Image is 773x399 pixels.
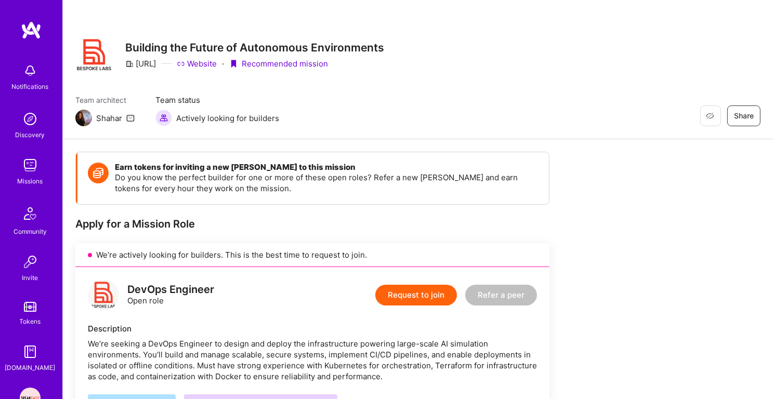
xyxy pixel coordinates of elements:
[75,95,135,105] span: Team architect
[22,272,38,283] div: Invite
[88,323,537,334] div: Description
[706,112,714,120] i: icon EyeClosed
[229,60,238,68] i: icon PurpleRibbon
[88,338,537,382] div: We’re seeking a DevOps Engineer to design and deploy the infrastructure powering large-scale AI s...
[75,110,92,126] img: Team Architect
[229,58,328,69] div: Recommended mission
[125,60,134,68] i: icon CompanyGray
[125,41,384,54] h3: Building the Future of Autonomous Environments
[5,362,56,373] div: [DOMAIN_NAME]
[727,105,761,126] button: Share
[155,95,279,105] span: Team status
[375,285,457,305] button: Request to join
[20,316,41,327] div: Tokens
[88,163,109,183] img: Token icon
[75,243,549,267] div: We’re actively looking for builders. This is the best time to request to join.
[24,302,36,312] img: tokens
[127,284,214,295] div: DevOps Engineer
[125,58,156,69] div: [URL]
[75,217,549,231] div: Apply for a Mission Role
[20,155,41,176] img: teamwork
[21,21,42,39] img: logo
[177,58,217,69] a: Website
[115,163,539,172] h4: Earn tokens for inviting a new [PERSON_NAME] to this mission
[20,109,41,129] img: discovery
[20,341,41,362] img: guide book
[18,176,43,187] div: Missions
[88,280,119,311] img: logo
[18,201,43,226] img: Community
[12,81,49,92] div: Notifications
[20,60,41,81] img: bell
[20,251,41,272] img: Invite
[155,110,172,126] img: Actively looking for builders
[465,285,537,305] button: Refer a peer
[96,113,122,124] div: Shahar
[222,58,224,69] div: ·
[75,36,113,74] img: Company Logo
[176,113,279,124] span: Actively looking for builders
[127,284,214,306] div: Open role
[14,226,47,237] div: Community
[734,111,754,121] span: Share
[16,129,45,140] div: Discovery
[115,172,539,194] p: Do you know the perfect builder for one or more of these open roles? Refer a new [PERSON_NAME] an...
[126,114,135,122] i: icon Mail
